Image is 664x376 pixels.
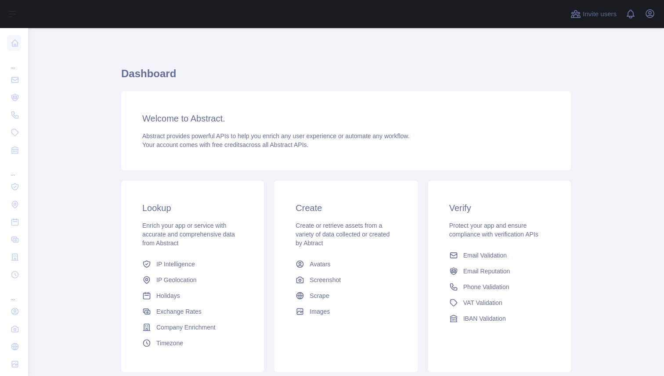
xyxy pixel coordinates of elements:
[142,112,550,125] h3: Welcome to Abstract.
[296,202,396,214] h3: Create
[446,311,553,326] a: IBAN Validation
[310,307,330,316] span: Images
[292,272,400,288] a: Screenshot
[7,284,21,302] div: ...
[463,283,509,291] span: Phone Validation
[121,67,571,88] h1: Dashboard
[463,267,510,276] span: Email Reputation
[139,288,246,304] a: Holidays
[583,9,617,19] span: Invite users
[292,288,400,304] a: Scrape
[463,298,502,307] span: VAT Validation
[310,291,329,300] span: Scrape
[446,279,553,295] a: Phone Validation
[310,276,341,284] span: Screenshot
[446,247,553,263] a: Email Validation
[449,202,550,214] h3: Verify
[142,132,410,140] span: Abstract provides powerful APIs to help you enrich any user experience or automate any workflow.
[156,276,197,284] span: IP Geolocation
[292,256,400,272] a: Avatars
[139,319,246,335] a: Company Enrichment
[446,263,553,279] a: Email Reputation
[569,7,618,21] button: Invite users
[310,260,330,269] span: Avatars
[156,339,183,347] span: Timezone
[212,141,242,148] span: free credits
[142,202,243,214] h3: Lookup
[156,291,180,300] span: Holidays
[139,335,246,351] a: Timezone
[7,160,21,177] div: ...
[296,222,390,247] span: Create or retrieve assets from a variety of data collected or created by Abtract
[449,222,538,238] span: Protect your app and ensure compliance with verification APIs
[142,141,308,148] span: Your account comes with across all Abstract APIs.
[139,304,246,319] a: Exchange Rates
[142,222,235,247] span: Enrich your app or service with accurate and comprehensive data from Abstract
[156,260,195,269] span: IP Intelligence
[139,256,246,272] a: IP Intelligence
[463,314,506,323] span: IBAN Validation
[156,323,216,332] span: Company Enrichment
[139,272,246,288] a: IP Geolocation
[156,307,202,316] span: Exchange Rates
[7,53,21,70] div: ...
[292,304,400,319] a: Images
[446,295,553,311] a: VAT Validation
[463,251,507,260] span: Email Validation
